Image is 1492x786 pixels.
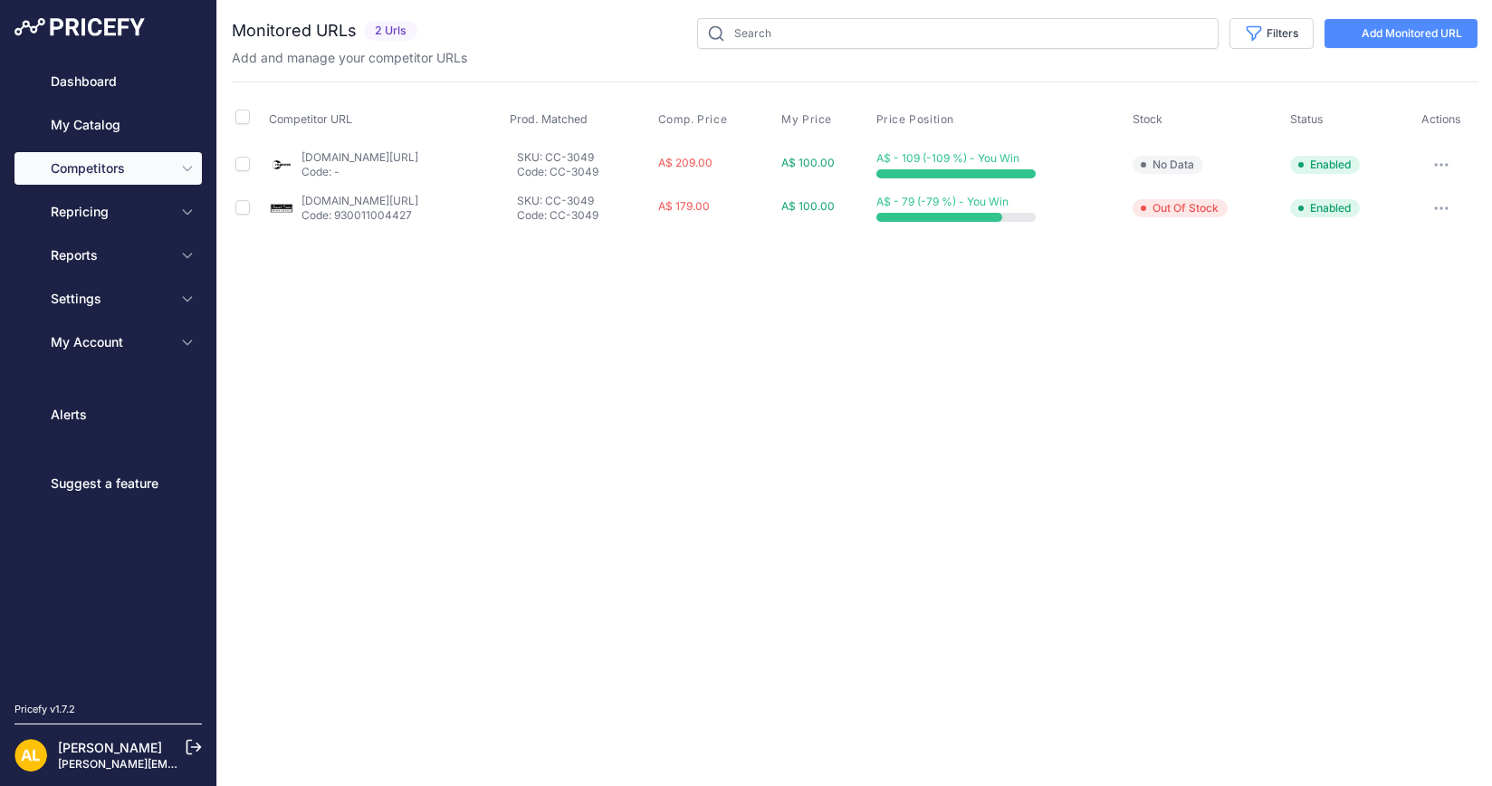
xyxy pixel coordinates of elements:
[517,208,650,223] p: Code: CC-3049
[517,194,650,208] p: SKU: CC-3049
[14,196,202,228] button: Repricing
[58,757,337,771] a: [PERSON_NAME][EMAIL_ADDRESS][DOMAIN_NAME]
[876,195,1009,208] span: A$ - 79 (-79 %) - You Win
[1133,156,1203,174] span: No Data
[658,199,710,213] span: A$ 179.00
[301,208,418,223] p: Code: 930011004427
[301,150,418,164] a: [DOMAIN_NAME][URL]
[14,239,202,272] button: Reports
[51,159,169,177] span: Competitors
[876,112,954,127] span: Price Position
[14,326,202,359] button: My Account
[301,194,418,207] a: [DOMAIN_NAME][URL]
[14,702,75,717] div: Pricefy v1.7.2
[517,150,650,165] p: SKU: CC-3049
[14,152,202,185] button: Competitors
[14,467,202,500] a: Suggest a feature
[269,112,352,126] span: Competitor URL
[14,109,202,141] a: My Catalog
[781,112,836,127] button: My Price
[1421,112,1461,126] span: Actions
[517,165,650,179] p: Code: CC-3049
[232,49,467,67] p: Add and manage your competitor URLs
[14,65,202,680] nav: Sidebar
[1290,112,1324,126] span: Status
[781,112,832,127] span: My Price
[1229,18,1314,49] button: Filters
[510,112,588,126] span: Prod. Matched
[781,199,835,213] span: A$ 100.00
[876,112,958,127] button: Price Position
[697,18,1219,49] input: Search
[876,151,1019,165] span: A$ - 109 (-109 %) - You Win
[58,740,162,755] a: [PERSON_NAME]
[51,203,169,221] span: Repricing
[1290,156,1360,174] span: Enabled
[51,333,169,351] span: My Account
[14,18,145,36] img: Pricefy Logo
[14,398,202,431] a: Alerts
[14,65,202,98] a: Dashboard
[51,290,169,308] span: Settings
[364,21,417,42] span: 2 Urls
[1325,19,1478,48] a: Add Monitored URL
[51,246,169,264] span: Reports
[658,112,728,127] span: Comp. Price
[232,18,357,43] h2: Monitored URLs
[658,156,713,169] span: A$ 209.00
[781,156,835,169] span: A$ 100.00
[301,165,418,179] p: Code: -
[658,112,732,127] button: Comp. Price
[1133,112,1162,126] span: Stock
[1133,199,1228,217] span: Out Of Stock
[1290,199,1360,217] span: Enabled
[14,283,202,315] button: Settings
